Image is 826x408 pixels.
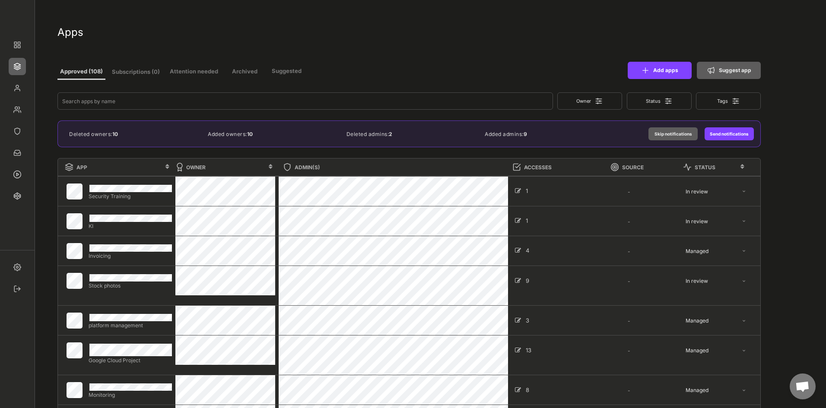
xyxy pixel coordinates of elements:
[9,79,26,97] div: Members
[89,193,172,199] div: Security Training
[705,127,754,140] button: Send notifications
[526,218,542,225] div: 1
[526,387,542,394] div: 8
[790,373,816,399] a: Open chat
[622,164,677,171] div: SOURCE
[89,392,172,398] div: Monitoring
[628,388,669,393] div: -
[526,278,542,285] div: 9
[628,249,669,254] div: -
[627,92,692,110] button: Status
[76,164,163,171] div: APP
[57,92,553,110] input: Search apps by name
[628,219,669,225] div: -
[628,348,669,354] div: -
[628,318,669,324] div: -
[9,187,26,205] div: Insights
[167,64,221,80] button: Attention needed
[207,128,340,141] div: Added owners:
[526,347,542,354] div: 13
[57,64,105,80] button: Approved (108)
[68,128,201,141] div: Deleted owners:
[9,123,26,140] div: Compliance
[186,164,250,171] div: OWNER
[484,128,616,141] div: Added admins:
[526,247,542,254] div: 4
[526,188,542,195] div: 1
[524,131,527,137] strong: 9
[9,144,26,161] div: Requests
[557,92,622,110] button: Owner
[228,64,261,80] button: Archived
[112,65,160,80] button: Subscriptions (0)
[628,62,692,79] button: Add apps
[9,259,26,276] div: Settings
[524,164,602,171] div: ACCESSES
[697,62,761,79] button: Suggest app
[268,64,305,79] button: Suggested
[9,101,26,118] div: Teams/Circles
[389,131,393,137] strong: 2
[247,131,253,137] strong: 10
[9,58,26,75] div: Apps
[695,164,738,171] div: STATUS
[696,92,761,110] button: Tags
[9,36,26,54] div: Overview
[9,280,26,297] div: Sign out
[628,189,669,195] div: -
[526,317,542,324] div: 3
[89,283,172,288] div: Stock photos
[628,278,669,284] div: -
[57,25,761,39] div: Apps
[89,357,172,363] div: Google Cloud Project
[346,128,478,141] div: Deleted admins:
[112,131,118,137] strong: 10
[89,323,172,328] div: platform management
[648,127,698,140] button: Skip notifications
[89,223,172,229] div: KI
[9,9,26,26] div: eCademy GmbH - Roland Douven (owner)
[9,166,26,183] div: Workflows
[295,164,506,171] div: ADMIN(S)
[89,253,172,259] div: Invoicing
